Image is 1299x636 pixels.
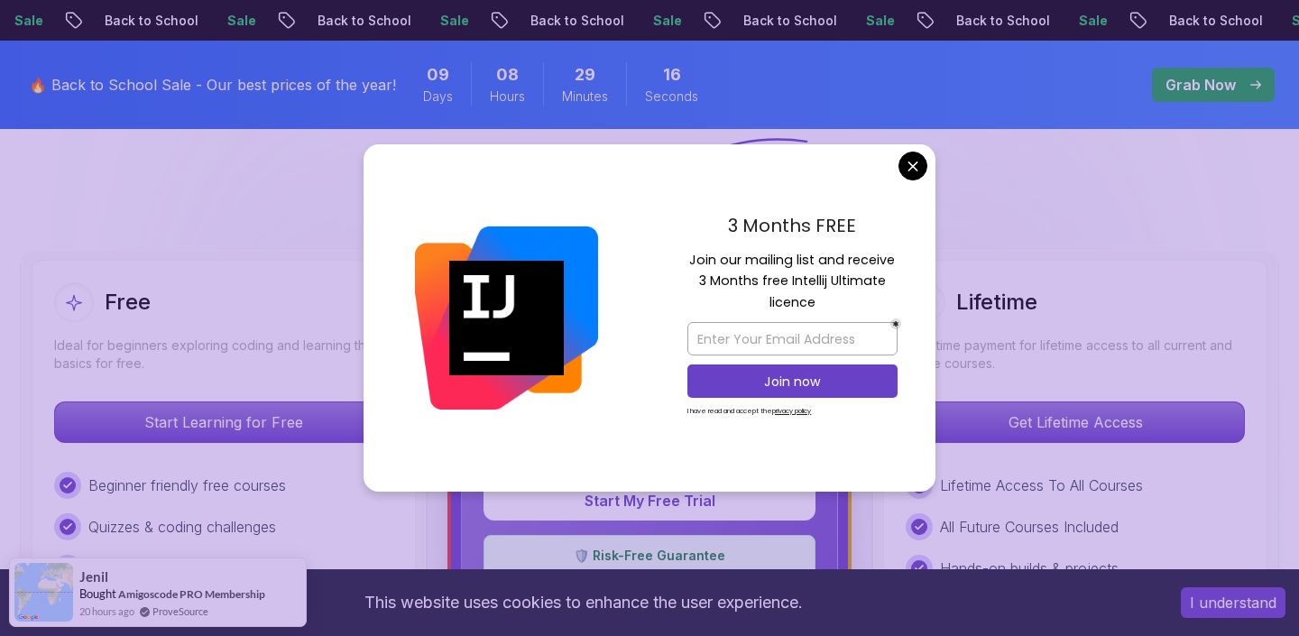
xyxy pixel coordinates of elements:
a: ProveSource [152,604,208,619]
p: Lifetime Access To All Courses [940,475,1143,496]
button: Start Learning for Free [54,401,393,443]
a: Start Learning for Free [54,413,393,431]
p: Quizzes & coding challenges [88,516,276,538]
span: 9 Days [427,62,449,88]
p: Sale [622,12,680,30]
p: Back to School [500,12,622,30]
span: 16 Seconds [663,62,681,88]
h2: Free [105,288,151,317]
span: 8 Hours [496,62,519,88]
a: Get Lifetime Access [906,413,1245,431]
p: Start Learning for Free [55,402,392,442]
span: Seconds [645,88,698,106]
span: 29 Minutes [575,62,595,88]
p: Back to School [1138,12,1261,30]
p: Sale [835,12,893,30]
p: Hands-on builds & projects [940,558,1119,579]
span: Bought [79,586,116,601]
p: Back to School [287,12,410,30]
img: provesource social proof notification image [14,563,73,622]
a: Amigoscode PRO Membership [118,587,265,601]
p: Back to School [74,12,197,30]
span: Minutes [562,88,608,106]
p: Get Lifetime Access [907,402,1244,442]
a: Start My Free Trial [484,492,815,510]
button: Start My Free Trial [484,481,815,521]
p: Back to School [926,12,1048,30]
button: Get Lifetime Access [906,401,1245,443]
span: Days [423,88,453,106]
p: We'll refund you. No questions asked. [495,568,804,583]
p: Sale [1048,12,1106,30]
p: 🔥 Back to School Sale - Our best prices of the year! [29,74,396,96]
p: Ideal for beginners exploring coding and learning the basics for free. [54,336,393,373]
span: 20 hours ago [79,604,134,619]
span: Jenil [79,569,108,585]
p: Sale [197,12,254,30]
p: 🛡️ Risk-Free Guarantee [495,547,804,565]
p: Start My Free Trial [505,490,794,512]
p: Grab Now [1165,74,1236,96]
p: Sale [410,12,467,30]
p: All Future Courses Included [940,516,1119,538]
h2: Lifetime [956,288,1037,317]
button: Accept cookies [1181,587,1285,618]
div: This website uses cookies to enhance the user experience. [14,583,1154,622]
p: Back to School [713,12,835,30]
span: Hours [490,88,525,106]
p: Beginner friendly free courses [88,475,286,496]
p: One-time payment for lifetime access to all current and future courses. [906,336,1245,373]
